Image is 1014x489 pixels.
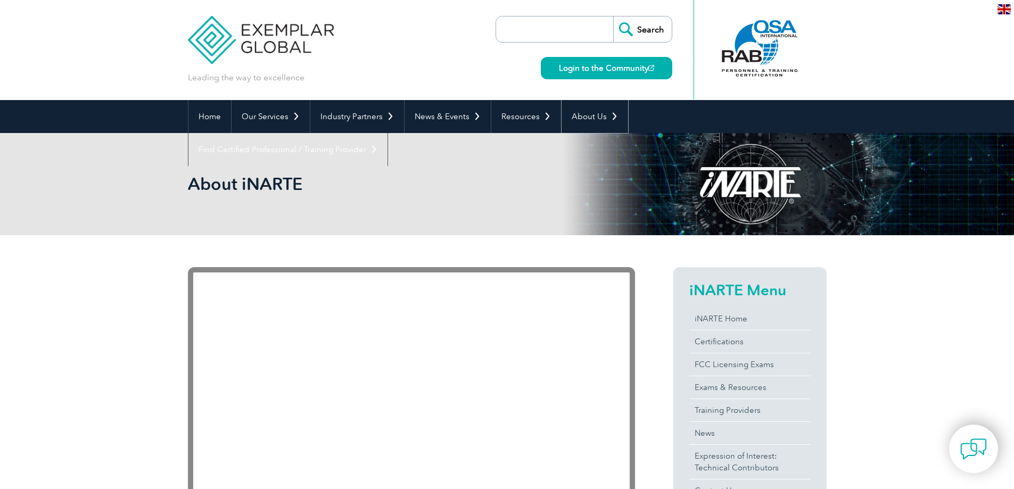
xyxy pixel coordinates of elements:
[491,100,561,133] a: Resources
[689,399,811,421] a: Training Providers
[188,72,304,84] p: Leading the way to excellence
[689,281,811,299] h2: iNARTE Menu
[541,57,672,79] a: Login to the Community
[562,100,628,133] a: About Us
[689,353,811,376] a: FCC Licensing Exams
[960,436,987,462] img: contact-chat.png
[689,330,811,353] a: Certifications
[405,100,491,133] a: News & Events
[232,100,310,133] a: Our Services
[689,376,811,399] a: Exams & Resources
[613,16,672,42] input: Search
[997,4,1011,14] img: en
[689,308,811,330] a: iNARTE Home
[188,133,388,166] a: Find Certified Professional / Training Provider
[689,422,811,444] a: News
[648,65,654,71] img: open_square.png
[310,100,404,133] a: Industry Partners
[689,445,811,479] a: Expression of Interest:Technical Contributors
[188,176,635,193] h2: About iNARTE
[188,100,231,133] a: Home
